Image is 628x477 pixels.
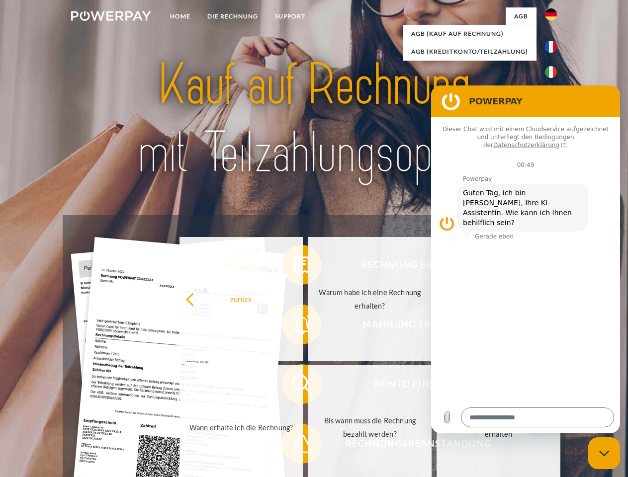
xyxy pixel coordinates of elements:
[314,286,426,313] div: Warum habe ich eine Rechnung erhalten?
[95,48,533,190] img: title-powerpay_de.svg
[185,292,297,306] div: zurück
[545,41,557,53] img: fr
[545,8,557,20] img: de
[403,25,537,43] a: AGB (Kauf auf Rechnung)
[506,7,537,25] a: agb
[403,43,537,61] a: AGB (Kreditkonto/Teilzahlung)
[199,7,267,25] a: DIE RECHNUNG
[267,7,314,25] a: SUPPORT
[71,11,151,21] img: logo-powerpay-white.svg
[162,7,199,25] a: Home
[588,437,620,469] iframe: Schaltfläche zum Öffnen des Messaging-Fensters; Konversation läuft
[431,85,620,433] iframe: Messaging-Fenster
[314,414,426,441] div: Bis wann muss die Rechnung bezahlt werden?
[185,420,297,434] div: Wann erhalte ich die Rechnung?
[545,66,557,78] img: it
